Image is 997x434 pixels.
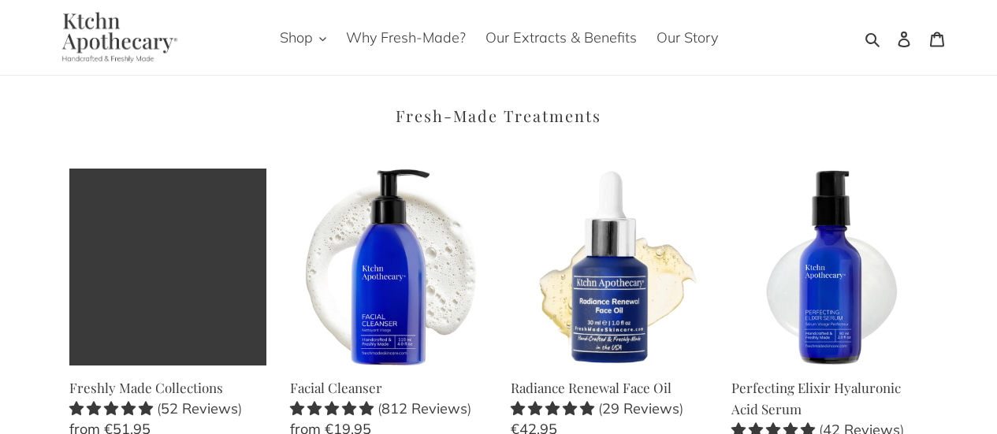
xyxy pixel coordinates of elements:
button: Shop [272,24,334,50]
img: Ktchn Apothecary [43,12,189,63]
span: Our Story [657,28,718,47]
span: Our Extracts & Benefits [485,28,637,47]
span: Why Fresh-Made? [346,28,466,47]
h2: Fresh-Made Treatments [69,106,928,125]
span: Shop [280,28,313,47]
a: Why Fresh-Made? [338,24,474,50]
a: Our Story [649,24,726,50]
a: Our Extracts & Benefits [478,24,645,50]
